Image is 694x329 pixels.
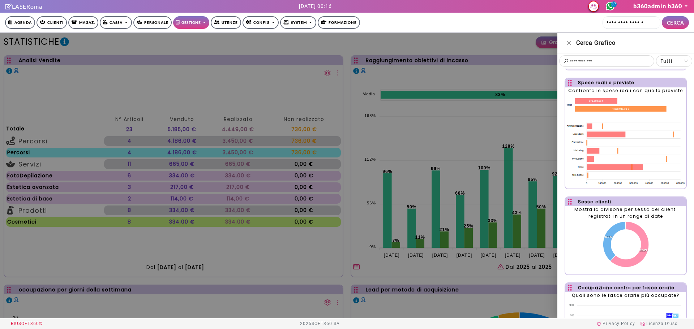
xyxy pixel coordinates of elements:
button: CERCA [662,16,689,29]
a: Config [243,16,279,29]
img: costs_actual_planned.jpg [565,94,686,189]
a: Agenda [5,16,35,29]
div: Occupazione centro per fasce orarie [565,283,686,292]
i: Clicca per andare alla pagina di firma [5,4,12,9]
a: Magaz. [68,16,98,29]
span: BIUSOFT360 © [11,321,43,326]
div: Spese reali e previste [565,78,686,87]
a: Personale [133,16,172,29]
span: Tutti [660,56,688,66]
img: clients_gender.jpg [565,220,686,274]
a: Gestione [173,16,209,29]
div: Sesso clienti [565,197,686,206]
a: Licenza D'uso [641,321,678,326]
div: 2025 SOFT360 SA [300,318,340,329]
span: close [566,40,572,46]
div: Confronta le spese reali con quelle previste [565,87,686,189]
span: Privacy Policy [603,321,635,326]
div: Mostra la divisone per sesso dei clienti registrati in un range di date [565,206,686,274]
a: Clienti [37,16,67,29]
input: Cerca cliente... [603,16,660,29]
a: Formazione [318,16,360,29]
a: LASERoma [5,3,42,10]
div: [DATE] 00:16 [299,3,332,10]
span: Licenza D'uso [646,321,678,326]
span: 37 [611,1,617,7]
a: Cassa [100,16,132,29]
div: Cerca Grafico [576,39,685,47]
a: b360admin b360 [633,3,689,9]
a: Utenze [211,16,241,29]
button: Close [566,40,572,46]
a: SYSTEM [280,16,316,29]
a: Privacy Policy [597,321,635,326]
